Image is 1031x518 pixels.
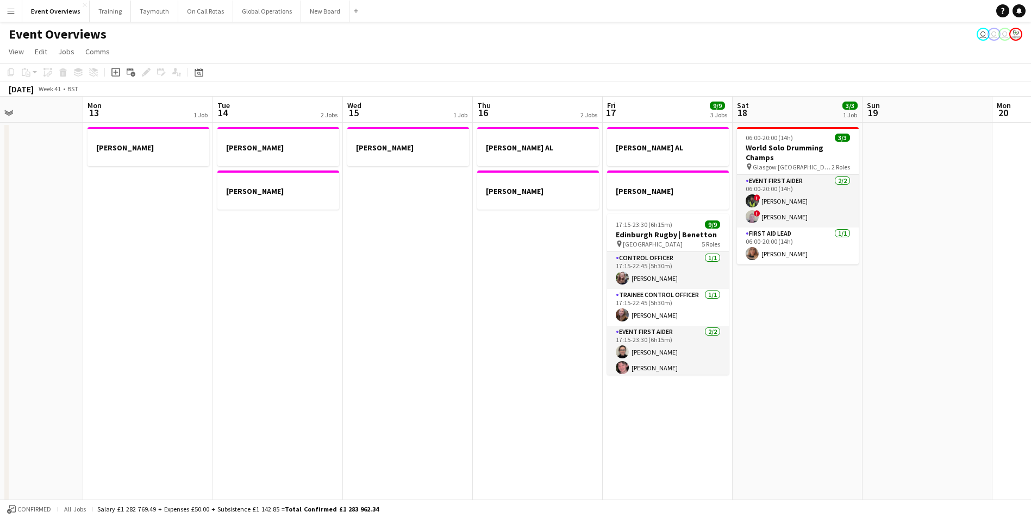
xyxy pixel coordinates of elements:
[1009,28,1022,41] app-user-avatar: Operations Manager
[710,102,725,110] span: 9/9
[9,84,34,94] div: [DATE]
[605,106,616,119] span: 17
[835,134,850,142] span: 3/3
[477,100,491,110] span: Thu
[62,505,88,513] span: All jobs
[607,230,729,239] h3: Edinburgh Rugby | Benetton
[997,100,1011,110] span: Mon
[754,210,760,217] span: !
[35,47,47,56] span: Edit
[347,100,361,110] span: Wed
[17,506,51,513] span: Confirmed
[217,186,339,196] h3: [PERSON_NAME]
[58,47,74,56] span: Jobs
[867,100,880,110] span: Sun
[737,127,859,264] app-job-card: 06:00-20:00 (14h)3/3World Solo Drumming Champs Glasgow [GEOGRAPHIC_DATA] Unviersity2 RolesEvent F...
[607,170,729,210] app-job-card: [PERSON_NAME]
[217,170,339,210] app-job-card: [PERSON_NAME]
[86,106,102,119] span: 13
[607,252,729,289] app-card-role: Control Officer1/117:15-22:45 (5h30m)[PERSON_NAME]
[607,326,729,378] app-card-role: Event First Aider2/217:15-23:30 (6h15m)[PERSON_NAME][PERSON_NAME]
[737,100,749,110] span: Sat
[753,163,832,171] span: Glasgow [GEOGRAPHIC_DATA] Unviersity
[998,28,1011,41] app-user-avatar: Operations Team
[702,240,720,248] span: 5 Roles
[81,45,114,59] a: Comms
[88,143,209,153] h3: [PERSON_NAME]
[477,170,599,210] app-job-card: [PERSON_NAME]
[842,102,858,110] span: 3/3
[607,214,729,375] app-job-card: 17:15-23:30 (6h15m)9/9Edinburgh Rugby | Benetton [GEOGRAPHIC_DATA]5 RolesControl Officer1/117:15-...
[5,503,53,515] button: Confirmed
[22,1,90,22] button: Event Overviews
[988,28,1001,41] app-user-avatar: Operations Team
[476,106,491,119] span: 16
[193,111,208,119] div: 1 Job
[97,505,379,513] div: Salary £1 282 769.49 + Expenses £50.00 + Subsistence £1 142.85 =
[131,1,178,22] button: Taymouth
[477,143,599,153] h3: [PERSON_NAME] AL
[9,26,107,42] h1: Event Overviews
[301,1,349,22] button: New Board
[453,111,467,119] div: 1 Job
[36,85,63,93] span: Week 41
[30,45,52,59] a: Edit
[737,175,859,228] app-card-role: Event First Aider2/206:00-20:00 (14h)![PERSON_NAME]![PERSON_NAME]
[580,111,597,119] div: 2 Jobs
[623,240,683,248] span: [GEOGRAPHIC_DATA]
[285,505,379,513] span: Total Confirmed £1 283 962.34
[607,289,729,326] app-card-role: Trainee Control Officer1/117:15-22:45 (5h30m)[PERSON_NAME]
[737,228,859,264] app-card-role: First Aid Lead1/106:00-20:00 (14h)[PERSON_NAME]
[85,47,110,56] span: Comms
[178,1,233,22] button: On Call Rotas
[977,28,990,41] app-user-avatar: Operations Team
[843,111,857,119] div: 1 Job
[54,45,79,59] a: Jobs
[67,85,78,93] div: BST
[216,106,230,119] span: 14
[477,127,599,166] app-job-card: [PERSON_NAME] AL
[737,143,859,162] h3: World Solo Drumming Champs
[607,186,729,196] h3: [PERSON_NAME]
[88,100,102,110] span: Mon
[705,220,720,229] span: 9/9
[90,1,131,22] button: Training
[347,143,469,153] h3: [PERSON_NAME]
[9,47,24,56] span: View
[995,106,1011,119] span: 20
[616,220,672,229] span: 17:15-23:30 (6h15m)
[832,163,850,171] span: 2 Roles
[607,143,729,153] h3: [PERSON_NAME] AL
[477,186,599,196] h3: [PERSON_NAME]
[735,106,749,119] span: 18
[217,127,339,166] app-job-card: [PERSON_NAME]
[710,111,727,119] div: 3 Jobs
[217,100,230,110] span: Tue
[746,134,793,142] span: 06:00-20:00 (14h)
[217,143,339,153] h3: [PERSON_NAME]
[607,127,729,166] app-job-card: [PERSON_NAME] AL
[233,1,301,22] button: Global Operations
[347,127,469,166] app-job-card: [PERSON_NAME]
[4,45,28,59] a: View
[607,100,616,110] span: Fri
[88,127,209,166] app-job-card: [PERSON_NAME]
[346,106,361,119] span: 15
[754,194,760,201] span: !
[321,111,338,119] div: 2 Jobs
[865,106,880,119] span: 19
